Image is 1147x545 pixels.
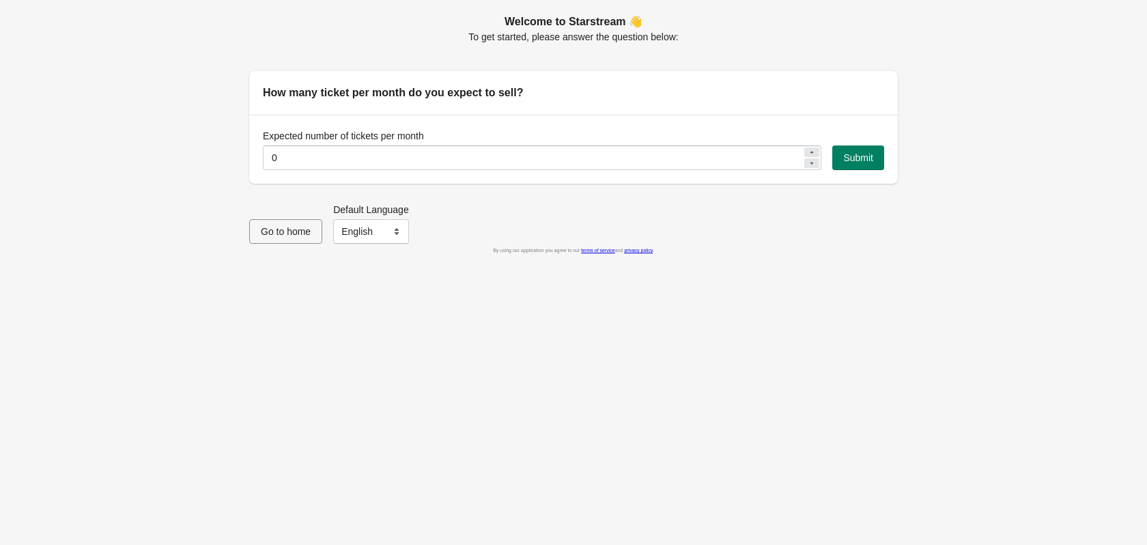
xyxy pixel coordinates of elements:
label: Expected number of tickets per month [263,129,424,143]
a: privacy policy [624,248,653,253]
span: Submit [843,152,873,163]
label: Default Language [333,203,409,216]
span: Go to home [261,226,311,237]
div: By using our application you agree to our and . [249,244,898,257]
h2: How many ticket per month do you expect to sell? [263,85,884,101]
button: Submit [832,145,884,170]
h2: Welcome to Starstream 👋 [249,14,898,30]
a: Go to home [249,226,322,237]
a: terms of service [581,248,614,253]
div: To get started, please answer the question below: [249,14,898,44]
button: Go to home [249,219,322,244]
